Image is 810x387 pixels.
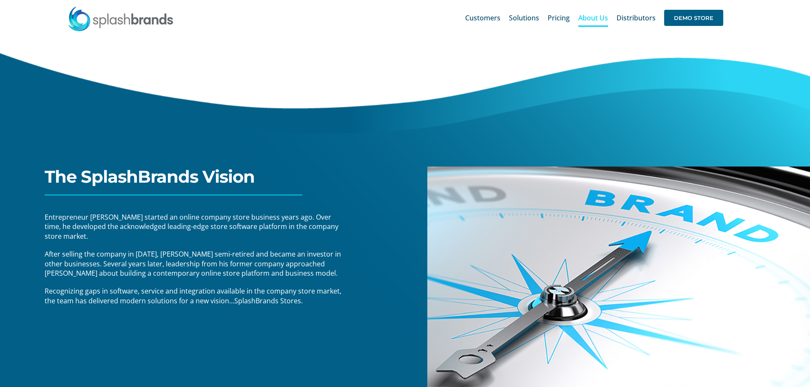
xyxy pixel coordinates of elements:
[465,4,723,31] nav: Main Menu
[548,4,570,31] a: Pricing
[664,10,723,26] span: DEMO STORE
[465,14,500,21] span: Customers
[45,286,341,305] span: Recognizing gaps in software, service and integration available in the company store market, the ...
[465,4,500,31] a: Customers
[509,14,539,21] span: Solutions
[617,14,656,21] span: Distributors
[617,4,656,31] a: Distributors
[68,6,174,31] img: SplashBrands.com Logo
[548,14,570,21] span: Pricing
[578,14,608,21] span: About Us
[664,4,723,31] a: DEMO STORE
[45,166,255,187] span: The SplashBrands Vision
[45,212,338,241] span: Entrepreneur [PERSON_NAME] started an online company store business years ago. Over time, he deve...
[45,249,341,278] span: After selling the company in [DATE], [PERSON_NAME] semi-retired and became an investor in other b...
